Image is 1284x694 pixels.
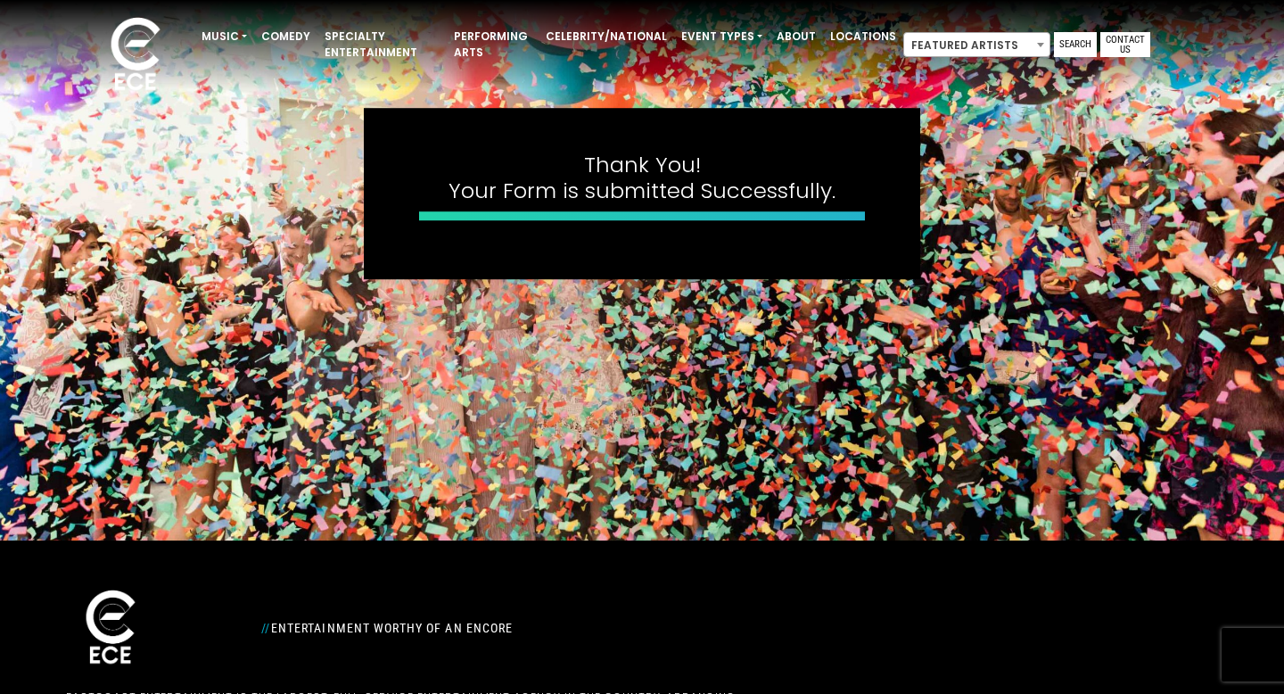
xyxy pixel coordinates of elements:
[66,585,155,672] img: ece_new_logo_whitev2-1.png
[91,12,180,99] img: ece_new_logo_whitev2-1.png
[447,21,539,68] a: Performing Arts
[539,21,674,52] a: Celebrity/National
[261,621,270,635] span: //
[770,21,823,52] a: About
[904,33,1049,58] span: Featured Artists
[903,32,1050,57] span: Featured Artists
[674,21,770,52] a: Event Types
[823,21,903,52] a: Locations
[317,21,447,68] a: Specialty Entertainment
[254,21,317,52] a: Comedy
[1100,32,1150,57] a: Contact Us
[194,21,254,52] a: Music
[1054,32,1097,57] a: Search
[419,153,865,204] h4: Thank You! Your Form is submitted Successfully.
[251,614,837,642] div: Entertainment Worthy of an Encore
